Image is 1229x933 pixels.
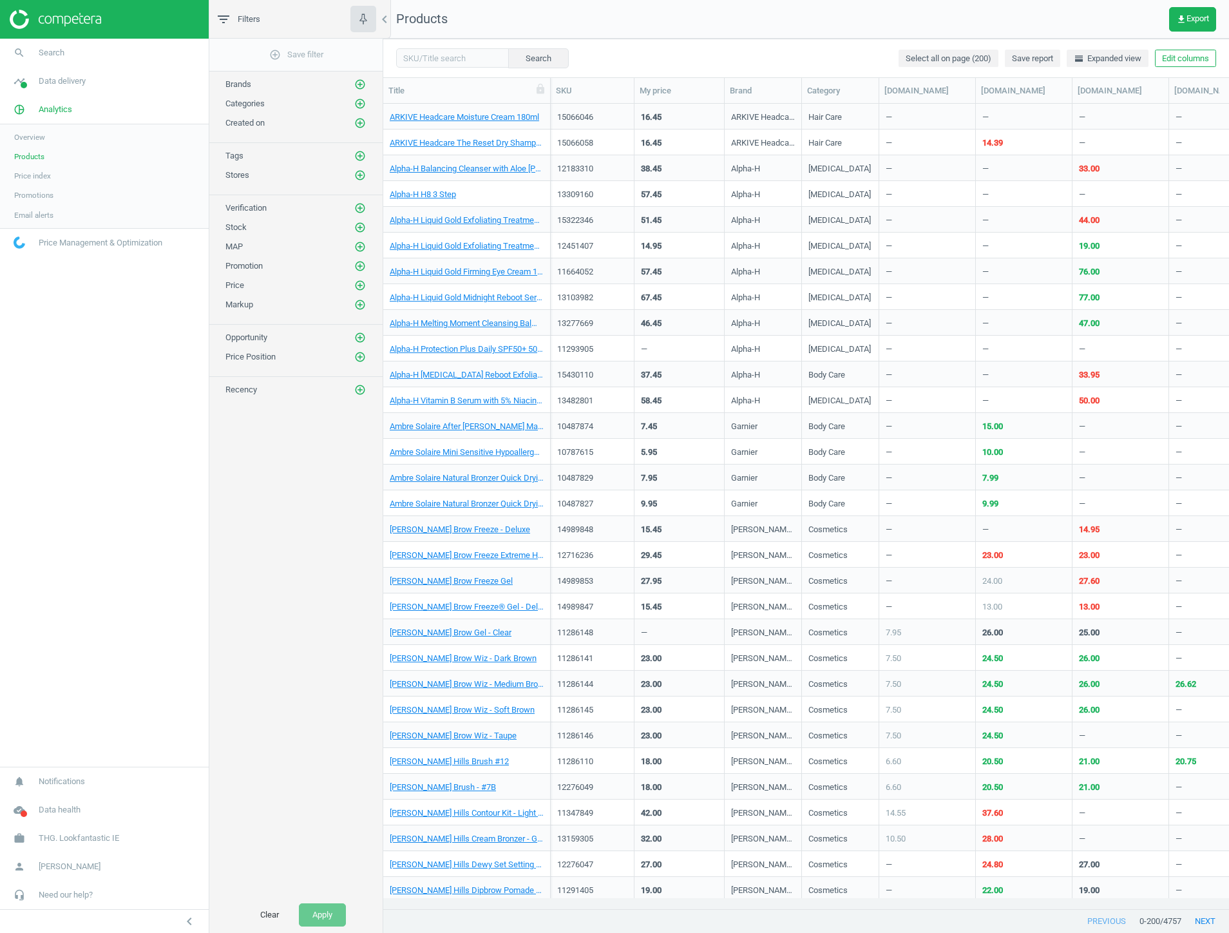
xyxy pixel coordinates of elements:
div: [MEDICAL_DATA] [808,215,871,231]
div: — [886,421,892,437]
button: chevron_left [173,913,205,930]
div: 23.00 [1079,550,1100,561]
span: Email alerts [14,210,53,220]
div: 24.00 [982,575,1002,587]
div: 25.00 [1079,627,1100,639]
i: add_circle_outline [269,49,281,61]
button: Edit columns [1155,50,1216,68]
span: Select all on page (200) [906,53,991,64]
a: Ambre Solaire Mini Sensitive Hypoallergenic Sun Protection Cream SPF50 50ml [390,447,544,458]
div: [MEDICAL_DATA] [808,163,871,179]
div: Cosmetics [808,627,848,643]
a: Alpha-H Liquid Gold Exfoliating Treatment with 5% [MEDICAL_DATA] 30ml [390,240,544,252]
div: — [982,395,989,411]
div: 11286148 [557,627,627,639]
div: Title [388,85,545,97]
div: Cosmetics [808,550,848,566]
a: Ambre Solaire After [PERSON_NAME] Maintainer with Self Tan 200ml [390,421,544,432]
i: filter_list [216,12,231,27]
div: — [1079,111,1085,128]
i: add_circle_outline [354,117,366,129]
div: Garnier [731,498,757,514]
button: add_circle_outline [354,240,367,253]
div: — [886,215,892,231]
div: Garnier [731,421,757,437]
span: Stock [225,222,247,232]
div: 44.00 [1079,215,1100,226]
div: [PERSON_NAME][GEOGRAPHIC_DATA] [731,550,795,566]
div: — [1079,137,1085,153]
div: — [1176,421,1182,437]
div: 15.00 [982,421,1003,432]
div: — [1079,421,1085,437]
a: [PERSON_NAME] Hills Dipbrow Pomade - [PERSON_NAME] [390,885,544,896]
div: 27.60 [1079,575,1100,587]
div: SKU [556,85,629,97]
div: 10487874 [557,421,627,432]
div: — [886,498,892,514]
span: Price index [14,171,51,181]
span: Price [225,280,244,290]
button: add_circle_outline [354,97,367,110]
div: 15430110 [557,369,627,381]
img: ajHJNr6hYgQAAAAASUVORK5CYII= [10,10,101,29]
i: timeline [7,69,32,93]
div: 29.45 [641,550,662,561]
span: Products [14,151,44,162]
div: — [1176,266,1182,282]
div: — [1176,627,1182,643]
div: — [982,369,989,385]
div: 26.00 [982,627,1003,639]
div: 12183310 [557,163,627,175]
button: add_circle_outline [354,221,367,234]
span: MAP [225,242,243,251]
i: add_circle_outline [354,384,366,396]
div: 38.45 [641,163,662,175]
i: pie_chart_outlined [7,97,32,122]
div: Alpha-H [731,369,760,385]
div: — [982,524,989,540]
a: [PERSON_NAME] Brow Wiz - Taupe [390,730,517,742]
div: 37.45 [641,369,662,381]
div: ARKIVE Headcare [731,111,795,128]
div: — [982,215,989,231]
div: 15.45 [641,601,662,613]
div: [DOMAIN_NAME] [1078,85,1163,97]
i: headset_mic [7,883,32,907]
button: add_circle_outline [354,117,367,130]
button: add_circle_outlineSave filter [209,42,383,68]
button: Search [508,48,569,68]
div: 51.45 [641,215,662,226]
div: Alpha-H [731,189,760,205]
div: 13309160 [557,189,627,200]
div: Garnier [731,447,757,463]
a: ARKIVE Headcare Moisture Cream 180ml [390,111,539,123]
div: [MEDICAL_DATA] [808,189,871,205]
i: add_circle_outline [354,202,366,214]
div: — [1176,601,1182,617]
a: [PERSON_NAME] Brow Freeze - Deluxe [390,524,530,535]
div: [MEDICAL_DATA] [808,240,871,256]
a: [PERSON_NAME] Brow Wiz - Soft Brown [390,704,535,716]
div: 67.45 [641,292,662,303]
a: [PERSON_NAME] Brow Wiz - Dark Brown [390,653,537,664]
div: 76.00 [1079,266,1100,278]
span: Stores [225,170,249,180]
a: Ambre Solaire Natural Bronzer Quick Drying Self Tan Body Mist Dark 150ml [390,498,544,510]
a: [PERSON_NAME] Hills Contour Kit - Light to Medium [390,807,544,819]
i: chevron_left [377,12,392,27]
span: Search [39,47,64,59]
i: add_circle_outline [354,222,366,233]
div: 14.95 [641,240,662,252]
i: get_app [1176,14,1186,24]
div: 12716236 [557,550,627,561]
div: Alpha-H [731,292,760,308]
div: 57.45 [641,189,662,200]
span: Promotions [14,190,53,200]
div: [MEDICAL_DATA] [808,318,871,334]
span: Save filter [269,49,323,61]
div: — [886,575,892,592]
a: Ambre Solaire Natural Bronzer Quick Drying Dark Self Tan Face Mist 75ml [390,472,544,484]
i: search [7,41,32,65]
span: Filters [238,14,260,25]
